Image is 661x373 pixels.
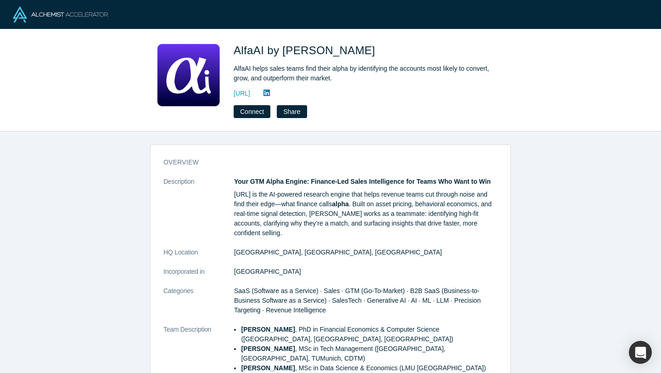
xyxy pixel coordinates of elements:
[163,177,234,248] dt: Description
[234,178,491,185] strong: Your GTM Alpha Engine: Finance-Led Sales Intelligence for Teams Who Want to Win
[234,89,250,98] a: [URL]
[332,200,349,208] strong: alpha
[234,287,481,314] span: SaaS (Software as a Service) · Sales · GTM (Go-To-Market) · B2B SaaS (Business-to-Business Softwa...
[234,44,378,57] span: AlfaAI by [PERSON_NAME]
[13,6,108,23] img: Alchemist Logo
[163,286,234,325] dt: Categories
[241,344,498,363] li: , MSc in Tech Management ([GEOGRAPHIC_DATA], [GEOGRAPHIC_DATA], TUMunich, CDTM)
[241,326,295,333] strong: [PERSON_NAME]
[241,364,295,372] strong: [PERSON_NAME]
[277,105,307,118] button: Share
[157,42,221,107] img: AlfaAI by Loyee's Logo
[163,158,485,167] h3: overview
[234,105,270,118] button: Connect
[234,267,498,277] dd: [GEOGRAPHIC_DATA]
[234,190,498,238] p: [URL] is the AI-powered research engine that helps revenue teams cut through noise and find their...
[163,267,234,286] dt: Incorporated in
[163,248,234,267] dt: HQ Location
[234,248,498,257] dd: [GEOGRAPHIC_DATA], [GEOGRAPHIC_DATA], [GEOGRAPHIC_DATA]
[234,64,491,83] div: AlfaAI helps sales teams find their alpha by identifying the accounts most likely to convert, gro...
[241,363,498,373] li: , MSc in Data Science & Economics (LMU [GEOGRAPHIC_DATA])
[241,345,295,352] strong: [PERSON_NAME]
[241,325,498,344] li: , PhD in Financial Economics & Computer Science ([GEOGRAPHIC_DATA], [GEOGRAPHIC_DATA], [GEOGRAPHI...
